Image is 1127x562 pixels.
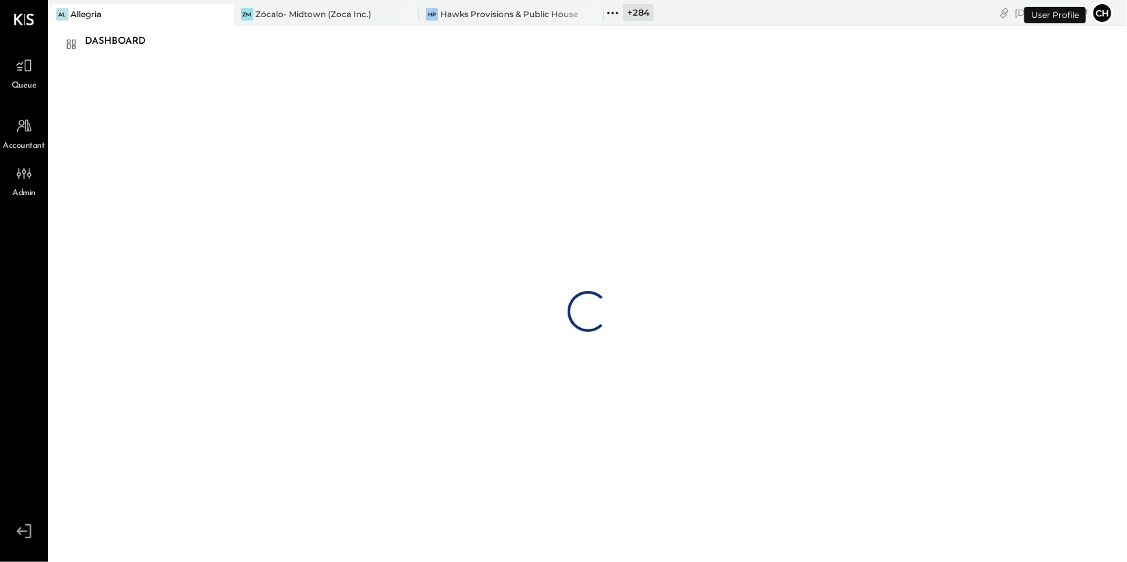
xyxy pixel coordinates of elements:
[998,5,1011,20] div: copy link
[1024,7,1086,23] div: User Profile
[1015,6,1088,19] div: [DATE]
[71,8,101,20] div: Allegria
[12,80,37,92] span: Queue
[1091,2,1113,24] button: Ch
[85,31,160,53] div: Dashboard
[255,8,371,20] div: Zócalo- Midtown (Zoca Inc.)
[3,140,45,153] span: Accountant
[1,53,47,92] a: Queue
[12,188,36,200] span: Admin
[440,8,578,20] div: Hawks Provisions & Public House
[623,4,654,21] div: + 284
[426,8,438,21] div: HP
[56,8,68,21] div: Al
[1,113,47,153] a: Accountant
[1,160,47,200] a: Admin
[241,8,253,21] div: ZM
